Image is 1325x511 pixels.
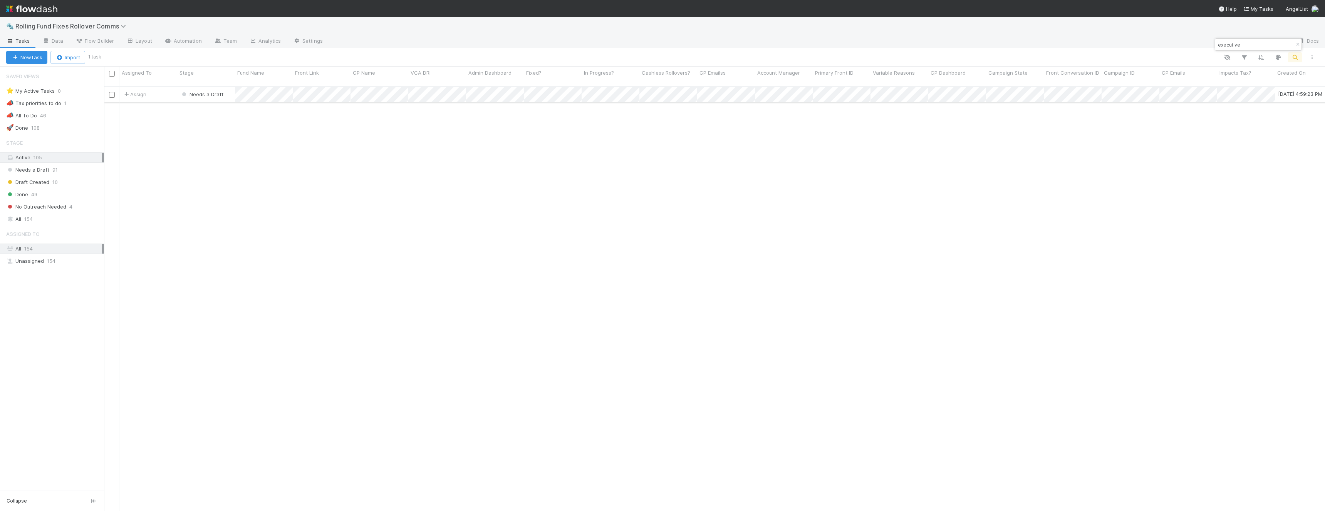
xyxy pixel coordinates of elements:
[243,35,287,48] a: Analytics
[6,123,28,133] div: Done
[6,2,57,15] img: logo-inverted-e16ddd16eac7371096b0.svg
[6,23,14,29] span: 🔩
[815,69,854,77] span: Primary Front ID
[36,35,69,48] a: Data
[31,123,47,133] span: 108
[6,153,102,162] div: Active
[526,69,542,77] span: Fixed?
[6,68,39,84] span: Saved Views
[287,35,329,48] a: Settings
[6,37,30,45] span: Tasks
[1311,5,1319,13] img: avatar_e8864cf0-19e8-4fe1-83d1-96e6bcd27180.png
[6,202,66,212] span: No Outreach Needed
[1278,90,1322,98] div: [DATE] 4:59:23 PM
[6,51,47,64] button: NewTask
[6,214,102,224] div: All
[237,69,264,77] span: Fund Name
[1286,6,1308,12] span: AngelList
[6,190,28,199] span: Done
[468,69,512,77] span: Admin Dashboard
[58,86,69,96] span: 0
[122,90,146,98] span: Assign
[1046,69,1099,77] span: Front Conversation ID
[52,165,58,175] span: 91
[353,69,375,77] span: GP Name
[120,35,158,48] a: Layout
[6,112,14,119] span: 📣
[6,165,49,175] span: Needs a Draft
[50,51,85,64] button: Import
[64,99,74,108] span: 1
[1216,40,1293,49] input: Search...
[208,35,243,48] a: Team
[6,111,37,120] div: All To Do
[6,177,49,187] span: Draft Created
[699,69,726,77] span: GP Emailss
[931,69,966,77] span: GP Dashboard
[6,87,14,94] span: ⭐
[411,69,431,77] span: VCA DRI
[24,214,33,224] span: 154
[69,202,72,212] span: 4
[158,35,208,48] a: Automation
[757,69,800,77] span: Account Manager
[122,69,152,77] span: Assigned To
[6,244,102,254] div: All
[873,69,915,77] span: Variable Reasons
[988,69,1028,77] span: Campaign State
[6,100,14,106] span: 📣
[6,124,14,131] span: 🚀
[34,154,42,160] span: 105
[1277,69,1306,77] span: Created On
[1104,69,1135,77] span: Campaign ID
[190,91,223,97] span: Needs a Draft
[24,245,33,252] span: 154
[179,69,194,77] span: Stage
[15,22,130,30] span: Rolling Fund Fixes Rollover Comms
[6,226,40,242] span: Assigned To
[1218,5,1237,13] div: Help
[7,498,27,504] span: Collapse
[6,86,55,96] div: My Active Tasks
[75,37,114,45] span: Flow Builder
[1291,35,1325,48] a: Docs
[295,69,319,77] span: Front Link
[1219,69,1251,77] span: Impacts Tax?
[47,256,55,266] span: 154
[109,71,115,77] input: Toggle All Rows Selected
[584,69,614,77] span: In Progress?
[31,190,37,199] span: 49
[6,99,61,108] div: Tax priorities to do
[6,256,102,266] div: Unassigned
[40,111,54,120] span: 46
[1162,69,1185,77] span: GP Emails
[1243,6,1273,12] span: My Tasks
[88,53,101,60] small: 1 task
[52,177,58,187] span: 10
[642,69,690,77] span: Cashless Rollovers?
[6,135,23,150] span: Stage
[109,92,115,98] input: Toggle Row Selected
